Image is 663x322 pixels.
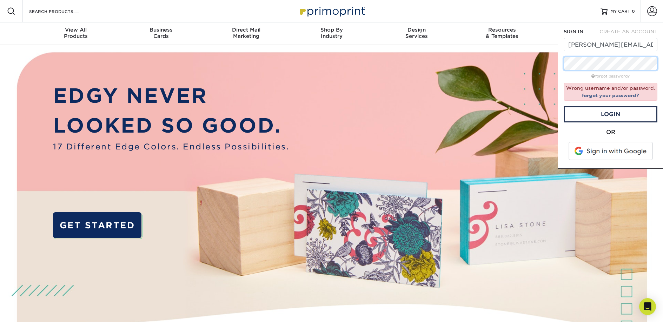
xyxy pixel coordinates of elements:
[289,22,374,45] a: Shop ByIndustry
[118,27,204,33] span: Business
[639,298,656,315] div: Open Intercom Messenger
[374,27,459,33] span: Design
[53,141,289,153] span: 17 Different Edge Colors. Endless Possibilities.
[564,128,657,136] div: OR
[599,29,657,34] span: CREATE AN ACCOUNT
[564,83,657,101] div: Wrong username and/or password.
[610,8,630,14] span: MY CART
[53,111,289,141] p: LOOKED SO GOOD.
[459,22,545,45] a: Resources& Templates
[204,27,289,33] span: Direct Mail
[459,27,545,33] span: Resources
[53,212,141,239] a: GET STARTED
[33,27,119,39] div: Products
[545,22,630,45] a: Contact& Support
[297,4,367,19] img: Primoprint
[459,27,545,39] div: & Templates
[545,27,630,33] span: Contact
[289,27,374,39] div: Industry
[2,301,60,320] iframe: Google Customer Reviews
[564,106,657,122] a: Login
[33,22,119,45] a: View AllProducts
[374,22,459,45] a: DesignServices
[118,22,204,45] a: BusinessCards
[33,27,119,33] span: View All
[564,38,657,51] input: Email
[118,27,204,39] div: Cards
[204,22,289,45] a: Direct MailMarketing
[564,29,583,34] span: SIGN IN
[28,7,97,15] input: SEARCH PRODUCTS.....
[289,27,374,33] span: Shop By
[374,27,459,39] div: Services
[545,27,630,39] div: & Support
[53,81,289,111] p: EDGY NEVER
[204,27,289,39] div: Marketing
[582,93,639,98] a: forgot your password?
[632,9,635,14] span: 0
[591,74,630,79] a: forgot password?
